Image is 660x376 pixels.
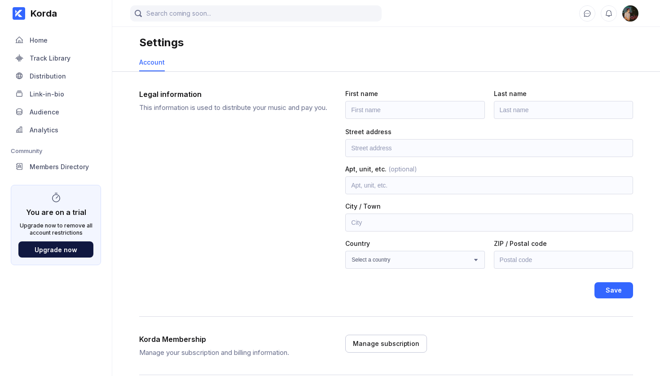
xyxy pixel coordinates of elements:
[139,36,184,49] div: Settings
[18,222,93,236] div: Upgrade now to remove all account restrictions
[139,90,326,99] div: Legal information
[30,108,59,116] div: Audience
[345,240,484,247] div: Country
[11,85,101,103] a: Link-in-bio
[622,5,638,22] img: 160x160
[139,58,165,66] div: Account
[11,121,101,139] a: Analytics
[345,128,633,136] div: Street address
[18,241,93,258] button: Upgrade now
[11,147,101,154] div: Community
[622,5,638,22] div: Fernan Mejuto
[606,286,622,295] div: Save
[494,90,633,97] div: Last name
[30,90,64,98] div: Link-in-bio
[30,36,48,44] div: Home
[345,90,484,97] div: First name
[345,335,427,353] button: Manage subscription
[30,126,58,134] div: Analytics
[11,158,101,176] a: Members Directory
[494,101,633,119] input: Last name
[139,335,326,344] div: Korda Membership
[345,101,484,119] input: First name
[139,103,331,112] div: This information is used to distribute your music and pay you.
[11,49,101,67] a: Track Library
[353,339,419,348] div: Manage subscription
[30,72,66,80] div: Distribution
[11,103,101,121] a: Audience
[25,8,57,19] div: Korda
[387,165,417,173] span: (optional)
[345,214,633,232] input: City
[345,202,633,210] div: City / Town
[594,282,633,298] button: Save
[345,139,633,157] input: Street address
[139,348,331,357] div: Manage your subscription and billing information.
[26,203,86,217] div: You are on a trial
[139,54,165,71] a: Account
[11,31,101,49] a: Home
[494,251,633,269] input: Postal code
[345,176,633,194] input: Apt, unit, etc.
[130,5,382,22] input: Search coming soon...
[30,163,89,171] div: Members Directory
[35,246,77,254] div: Upgrade now
[11,67,101,85] a: Distribution
[494,240,633,247] div: ZIP / Postal code
[345,165,633,173] div: Apt, unit, etc.
[30,54,70,62] div: Track Library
